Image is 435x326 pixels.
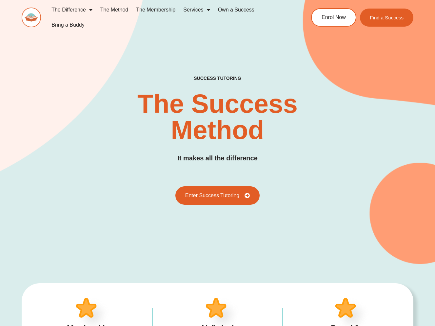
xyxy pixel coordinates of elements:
h3: It makes all the difference [177,153,258,163]
a: Find a Success [360,9,413,27]
span: Enter Success Tutoring [185,193,239,198]
nav: Menu [48,2,288,33]
a: The Difference [48,2,96,17]
a: Services [179,2,214,17]
span: Find a Success [370,15,404,20]
a: Own a Success [214,2,258,17]
h2: The Success Method [129,91,306,143]
h4: SUCCESS TUTORING​ [160,76,276,81]
a: Enter Success Tutoring [175,186,260,205]
a: Bring a Buddy [48,17,89,33]
a: Enrol Now [311,8,356,27]
a: The Membership [132,2,179,17]
a: The Method [96,2,132,17]
span: Enrol Now [322,15,346,20]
